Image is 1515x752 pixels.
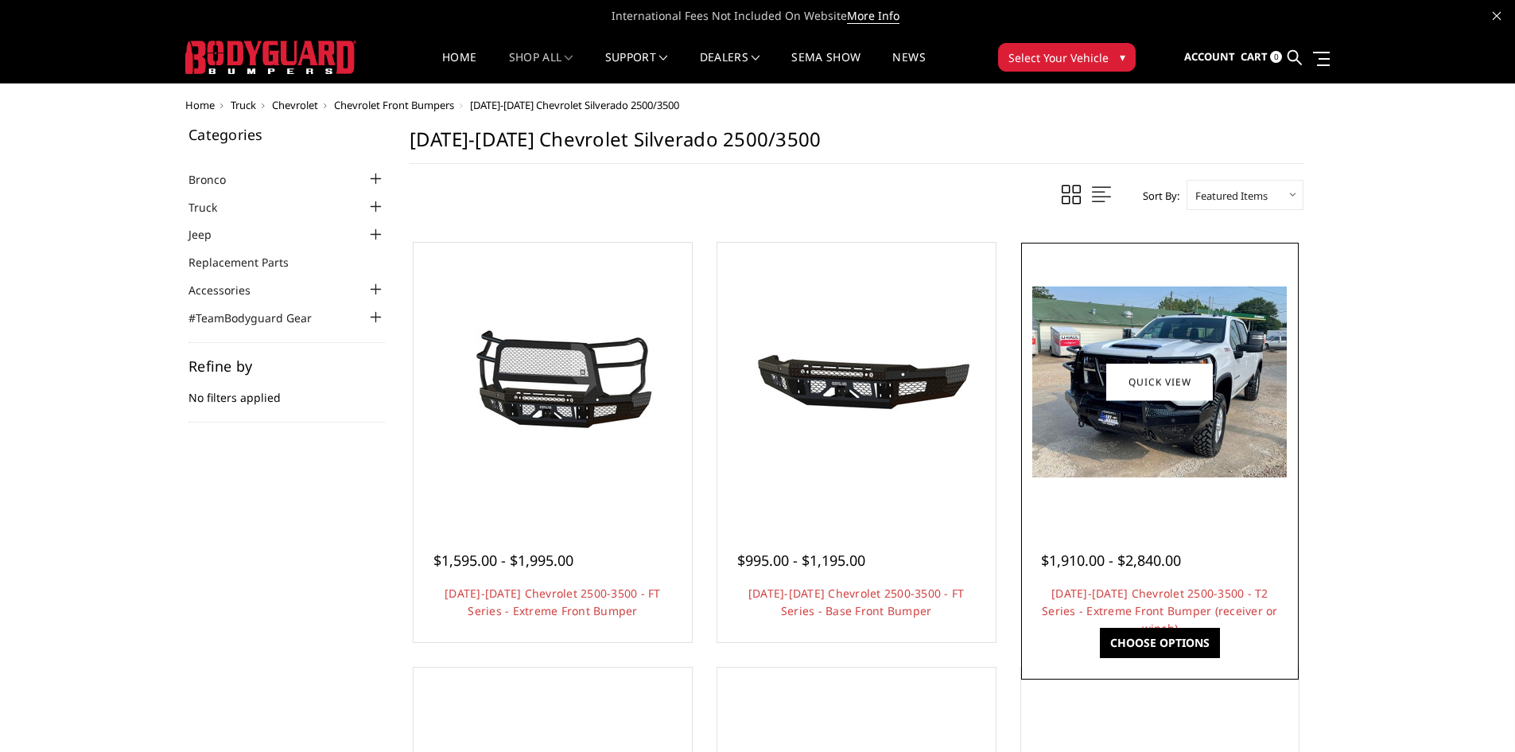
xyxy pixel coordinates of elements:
span: $1,595.00 - $1,995.00 [433,551,573,570]
a: Truck [231,98,256,112]
a: [DATE]-[DATE] Chevrolet 2500-3500 - FT Series - Base Front Bumper [748,586,965,618]
button: Select Your Vehicle [998,43,1136,72]
span: ▾ [1120,49,1125,65]
a: Chevrolet Front Bumpers [334,98,454,112]
img: 2024-2025 Chevrolet 2500-3500 - T2 Series - Extreme Front Bumper (receiver or winch) [1032,286,1287,477]
span: Account [1184,49,1235,64]
span: $1,910.00 - $2,840.00 [1041,551,1181,570]
div: No filters applied [188,359,386,423]
h5: Categories [188,127,386,142]
a: 2024-2025 Chevrolet 2500-3500 - T2 Series - Extreme Front Bumper (receiver or winch) 2024-2025 Ch... [1025,247,1296,517]
a: Cart 0 [1241,36,1282,79]
a: 2024-2025 Chevrolet 2500-3500 - FT Series - Base Front Bumper 2024-2025 Chevrolet 2500-3500 - FT ... [721,247,992,517]
a: #TeamBodyguard Gear [188,310,332,326]
img: BODYGUARD BUMPERS [185,41,356,74]
a: Quick view [1106,363,1213,400]
span: Select Your Vehicle [1008,49,1109,66]
span: [DATE]-[DATE] Chevrolet Silverado 2500/3500 [470,98,679,112]
a: 2024-2025 Chevrolet 2500-3500 - FT Series - Extreme Front Bumper 2024-2025 Chevrolet 2500-3500 - ... [418,247,688,517]
a: Replacement Parts [188,254,309,271]
a: News [892,52,925,83]
a: [DATE]-[DATE] Chevrolet 2500-3500 - FT Series - Extreme Front Bumper [445,586,661,618]
iframe: Chat Widget [1435,676,1515,752]
h1: [DATE]-[DATE] Chevrolet Silverado 2500/3500 [410,127,1303,164]
a: Accessories [188,282,270,298]
a: Home [442,52,476,83]
h5: Refine by [188,359,386,373]
a: Bronco [188,171,246,188]
a: Dealers [700,52,760,83]
a: Jeep [188,226,231,243]
a: Chevrolet [272,98,318,112]
span: 0 [1270,51,1282,63]
a: Choose Options [1100,628,1220,658]
a: shop all [509,52,573,83]
a: Account [1184,36,1235,79]
label: Sort By: [1134,184,1179,208]
a: Truck [188,199,237,216]
a: Support [605,52,668,83]
a: SEMA Show [791,52,860,83]
span: Cart [1241,49,1268,64]
a: Home [185,98,215,112]
a: [DATE]-[DATE] Chevrolet 2500-3500 - T2 Series - Extreme Front Bumper (receiver or winch) [1042,586,1278,636]
span: $995.00 - $1,195.00 [737,551,865,570]
a: More Info [847,8,899,24]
